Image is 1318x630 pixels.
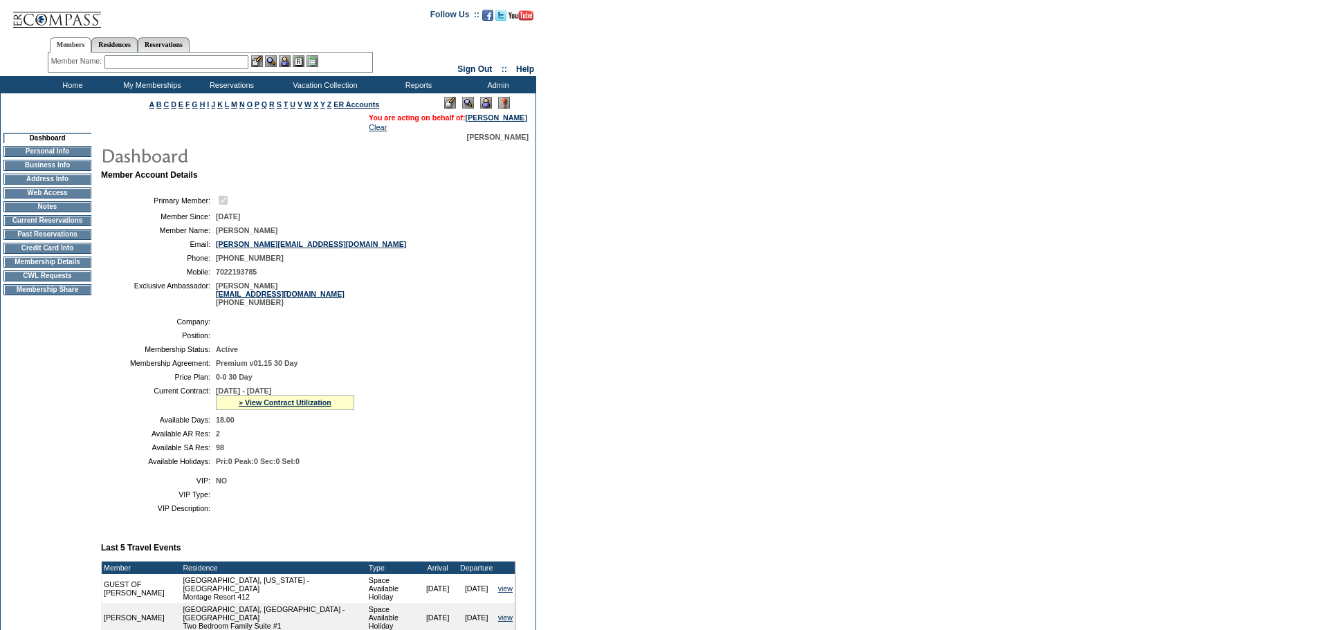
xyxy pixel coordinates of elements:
span: 2 [216,429,220,438]
td: Admin [457,76,536,93]
img: b_edit.gif [251,55,263,67]
a: » View Contract Utilization [239,398,331,407]
a: ER Accounts [333,100,379,109]
span: 0-0 30 Day [216,373,253,381]
td: Departure [457,562,496,574]
span: 18.00 [216,416,235,424]
b: Last 5 Travel Events [101,543,181,553]
td: [DATE] [419,574,457,603]
a: G [192,100,197,109]
td: VIP: [107,476,210,485]
td: VIP Type: [107,490,210,499]
a: D [171,100,176,109]
td: Address Info [3,174,91,185]
a: H [200,100,205,109]
a: Subscribe to our YouTube Channel [509,14,533,22]
td: Arrival [419,562,457,574]
a: U [290,100,295,109]
a: S [277,100,282,109]
span: Active [216,345,238,353]
td: Past Reservations [3,229,91,240]
td: Member [102,562,181,574]
span: Pri:0 Peak:0 Sec:0 Sel:0 [216,457,300,465]
td: Home [31,76,111,93]
a: view [498,584,513,593]
a: N [239,100,245,109]
b: Member Account Details [101,170,198,180]
td: Reports [377,76,457,93]
a: Members [50,37,92,53]
td: Reservations [190,76,270,93]
td: Membership Agreement: [107,359,210,367]
td: Type [367,562,419,574]
td: Business Info [3,160,91,171]
td: Current Contract: [107,387,210,410]
td: Web Access [3,187,91,198]
td: CWL Requests [3,270,91,281]
a: F [185,100,190,109]
td: Exclusive Ambassador: [107,281,210,306]
td: Available Holidays: [107,457,210,465]
span: [DATE] [216,212,240,221]
td: Residence [181,562,366,574]
a: B [156,100,162,109]
td: Member Since: [107,212,210,221]
img: View [265,55,277,67]
td: Available Days: [107,416,210,424]
span: You are acting on behalf of: [369,113,527,122]
a: [PERSON_NAME] [466,113,527,122]
span: 98 [216,443,224,452]
td: Membership Status: [107,345,210,353]
span: [PHONE_NUMBER] [216,254,284,262]
a: Sign Out [457,64,492,74]
a: W [304,100,311,109]
a: Become our fan on Facebook [482,14,493,22]
img: View Mode [462,97,474,109]
div: Member Name: [51,55,104,67]
span: [PERSON_NAME] [216,226,277,234]
a: P [255,100,259,109]
span: [PERSON_NAME] [467,133,529,141]
td: Dashboard [3,133,91,143]
img: Follow us on Twitter [495,10,506,21]
a: T [284,100,289,109]
td: Member Name: [107,226,210,234]
a: Z [327,100,332,109]
img: Impersonate [279,55,291,67]
a: J [211,100,215,109]
a: view [498,613,513,622]
a: Y [320,100,325,109]
a: L [225,100,229,109]
a: [EMAIL_ADDRESS][DOMAIN_NAME] [216,290,345,298]
a: E [179,100,183,109]
img: Edit Mode [444,97,456,109]
td: [DATE] [457,574,496,603]
a: O [247,100,253,109]
a: Q [262,100,267,109]
span: 7022193785 [216,268,257,276]
td: Price Plan: [107,373,210,381]
img: Subscribe to our YouTube Channel [509,10,533,21]
td: VIP Description: [107,504,210,512]
td: Primary Member: [107,194,210,207]
td: [GEOGRAPHIC_DATA], [US_STATE] - [GEOGRAPHIC_DATA] Montage Resort 412 [181,574,366,603]
a: X [313,100,318,109]
a: Residences [91,37,138,52]
img: b_calculator.gif [306,55,318,67]
img: pgTtlDashboard.gif [100,141,377,169]
td: Mobile: [107,268,210,276]
img: Log Concern/Member Elevation [498,97,510,109]
a: K [217,100,223,109]
span: NO [216,476,227,485]
img: Reservations [293,55,304,67]
a: C [163,100,169,109]
span: :: [502,64,507,74]
td: Available SA Res: [107,443,210,452]
td: Notes [3,201,91,212]
td: Phone: [107,254,210,262]
td: Personal Info [3,146,91,157]
a: R [269,100,275,109]
td: Available AR Res: [107,429,210,438]
td: Follow Us :: [430,8,479,25]
img: Impersonate [480,97,492,109]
